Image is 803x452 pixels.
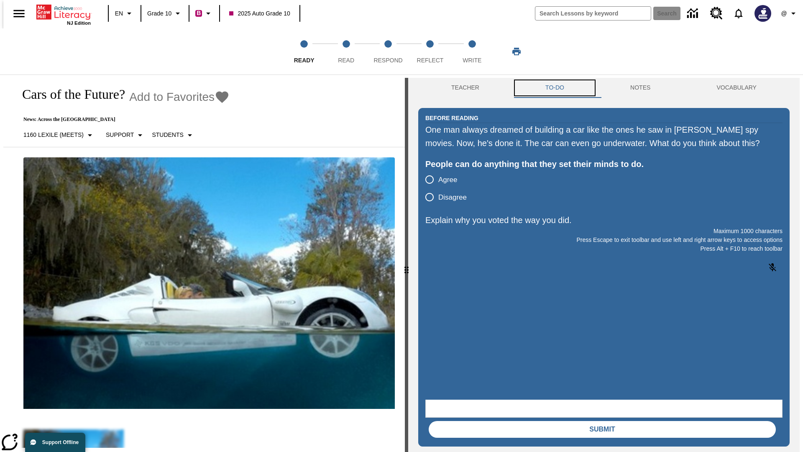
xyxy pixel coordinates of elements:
span: @ [781,9,787,18]
input: search field [535,7,651,20]
button: Write step 5 of 5 [448,28,496,74]
p: Students [152,131,183,139]
span: Reflect [417,57,444,64]
div: Press Enter or Spacebar and then press right and left arrow keys to move the slider [405,78,408,452]
button: Add to Favorites - Cars of the Future? [129,90,230,104]
a: Notifications [728,3,749,24]
p: Maximum 1000 characters [425,227,783,236]
button: Select Student [148,128,198,143]
button: Select a new avatar [749,3,776,24]
button: Support Offline [25,433,85,452]
button: Click to activate and allow voice recognition [762,257,783,277]
button: Print [503,44,530,59]
span: Read [338,57,354,64]
p: Support [106,131,134,139]
button: VOCABULARY [683,78,790,98]
button: Scaffolds, Support [102,128,148,143]
div: Instructional Panel Tabs [418,78,790,98]
button: Ready step 1 of 5 [280,28,328,74]
button: TO-DO [512,78,597,98]
button: Submit [429,421,776,438]
span: Agree [438,175,457,185]
button: Select Lexile, 1160 Lexile (Meets) [20,128,98,143]
img: High-tech automobile treading water. [23,157,395,409]
div: reading [3,78,405,448]
h1: Cars of the Future? [13,87,125,102]
div: Home [36,3,91,26]
div: poll [425,171,473,206]
button: Teacher [418,78,512,98]
a: Resource Center, Will open in new tab [705,2,728,25]
span: 2025 Auto Grade 10 [229,9,290,18]
div: One man always dreamed of building a car like the ones he saw in [PERSON_NAME] spy movies. Now, h... [425,123,783,150]
span: EN [115,9,123,18]
p: News: Across the [GEOGRAPHIC_DATA] [13,116,230,123]
p: Press Escape to exit toolbar and use left and right arrow keys to access options [425,236,783,244]
div: activity [408,78,800,452]
button: Open side menu [7,1,31,26]
span: NJ Edition [67,21,91,26]
button: Boost Class color is violet red. Change class color [192,6,217,21]
button: Respond step 3 of 5 [364,28,412,74]
span: B [197,8,201,18]
span: Write [463,57,481,64]
img: Avatar [754,5,771,22]
span: Support Offline [42,439,79,445]
body: Explain why you voted the way you did. Maximum 1000 characters Press Alt + F10 to reach toolbar P... [3,7,122,14]
span: Add to Favorites [129,90,215,104]
span: Disagree [438,192,467,203]
h2: Before Reading [425,113,478,123]
span: Ready [294,57,315,64]
p: Explain why you voted the way you did. [425,213,783,227]
button: Profile/Settings [776,6,803,21]
button: NOTES [597,78,683,98]
button: Language: EN, Select a language [111,6,138,21]
div: People can do anything that they set their minds to do. [425,157,783,171]
p: Press Alt + F10 to reach toolbar [425,244,783,253]
button: Grade: Grade 10, Select a grade [144,6,186,21]
span: Grade 10 [147,9,171,18]
a: Data Center [682,2,705,25]
p: 1160 Lexile (Meets) [23,131,84,139]
span: Respond [373,57,402,64]
button: Read step 2 of 5 [322,28,370,74]
button: Reflect step 4 of 5 [406,28,454,74]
